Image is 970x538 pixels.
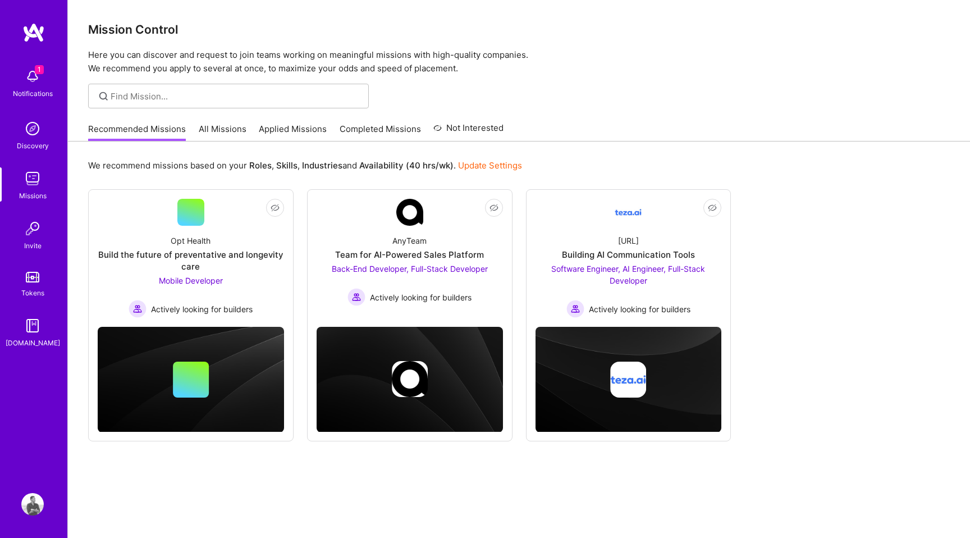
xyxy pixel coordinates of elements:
i: icon EyeClosed [708,203,717,212]
p: Here you can discover and request to join teams working on meaningful missions with high-quality ... [88,48,950,75]
div: Building AI Communication Tools [562,249,695,261]
a: Recommended Missions [88,123,186,142]
img: User Avatar [21,493,44,516]
input: Find Mission... [111,90,360,102]
span: Actively looking for builders [589,303,690,315]
span: Software Engineer, AI Engineer, Full-Stack Developer [551,264,705,285]
span: Back-End Developer, Full-Stack Developer [332,264,488,273]
div: Team for AI-Powered Sales Platform [335,249,484,261]
div: Opt Health [171,235,211,247]
div: AnyTeam [392,235,427,247]
img: cover [536,327,722,432]
span: Actively looking for builders [151,303,253,315]
img: teamwork [21,167,44,190]
p: We recommend missions based on your , , and . [88,159,522,171]
a: Completed Missions [340,123,421,142]
div: Notifications [13,88,53,99]
b: Industries [302,160,342,171]
b: Skills [276,160,298,171]
img: Actively looking for builders [566,300,584,318]
img: Company Logo [396,199,423,226]
div: Discovery [17,140,49,152]
span: 1 [35,65,44,74]
a: User Avatar [19,493,47,516]
a: All Missions [199,123,246,142]
a: Applied Missions [259,123,327,142]
img: Actively looking for builders [347,288,365,306]
img: guide book [21,314,44,337]
span: Actively looking for builders [370,291,472,303]
img: Company logo [610,362,646,398]
a: Opt HealthBuild the future of preventative and longevity careMobile Developer Actively looking fo... [98,199,284,318]
div: Tokens [21,287,44,299]
img: logo [22,22,45,43]
img: bell [21,65,44,88]
span: Mobile Developer [159,276,223,285]
img: cover [317,327,503,432]
img: discovery [21,117,44,140]
img: tokens [26,272,39,282]
a: Not Interested [433,121,504,142]
div: Build the future of preventative and longevity care [98,249,284,272]
img: Company logo [392,361,428,397]
i: icon EyeClosed [271,203,280,212]
a: Update Settings [458,160,522,171]
div: [URL] [618,235,639,247]
img: Company Logo [615,199,642,226]
img: Invite [21,217,44,240]
a: Company Logo[URL]Building AI Communication ToolsSoftware Engineer, AI Engineer, Full-Stack Develo... [536,199,722,318]
div: Invite [24,240,42,252]
h3: Mission Control [88,22,950,37]
img: cover [98,327,284,432]
a: Company LogoAnyTeamTeam for AI-Powered Sales PlatformBack-End Developer, Full-Stack Developer Act... [317,199,503,311]
i: icon EyeClosed [489,203,498,212]
div: [DOMAIN_NAME] [6,337,60,349]
img: Actively looking for builders [129,300,147,318]
b: Roles [249,160,272,171]
i: icon SearchGrey [97,90,110,103]
div: Missions [19,190,47,202]
b: Availability (40 hrs/wk) [359,160,454,171]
